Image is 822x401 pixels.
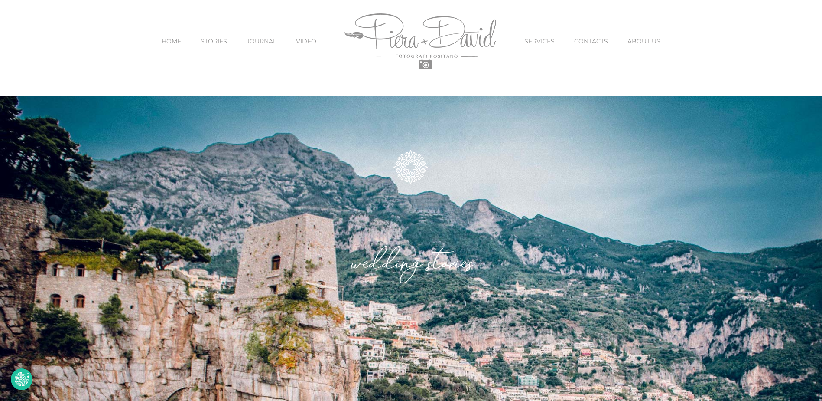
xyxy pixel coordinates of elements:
a: STORIES [201,23,227,59]
a: SERVICES [524,23,555,59]
span: CONTACTS [574,38,608,44]
a: ABOUT US [627,23,660,59]
span: VIDEO [296,38,316,44]
span: STORIES [201,38,227,44]
button: Revoke Icon [11,368,32,390]
span: JOURNAL [247,38,276,44]
img: Piera Plus David Photography Positano Logo [344,13,496,69]
span: ABOUT US [627,38,660,44]
span: HOME [162,38,181,44]
img: ghiri_bianco [393,150,428,184]
a: VIDEO [296,23,316,59]
a: HOME [162,23,181,59]
a: JOURNAL [247,23,276,59]
span: SERVICES [524,38,555,44]
em: wedding stories [350,252,472,280]
a: CONTACTS [574,23,608,59]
